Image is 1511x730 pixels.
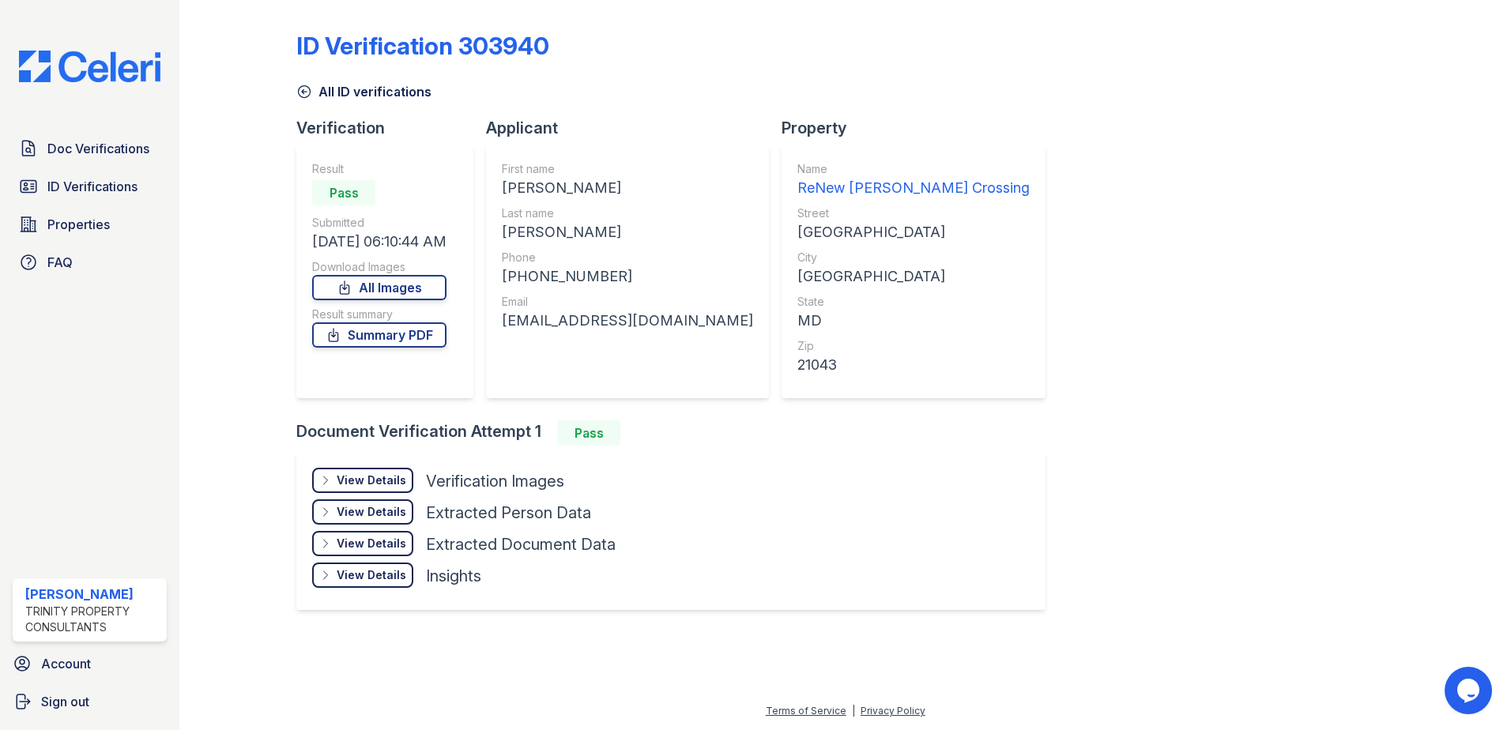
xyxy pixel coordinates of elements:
img: CE_Logo_Blue-a8612792a0a2168367f1c8372b55b34899dd931a85d93a1a3d3e32e68fde9ad4.png [6,51,173,82]
div: Verification [296,117,486,139]
span: ID Verifications [47,177,138,196]
div: 21043 [797,354,1030,376]
div: Extracted Person Data [426,502,591,524]
div: Submitted [312,215,447,231]
div: Pass [557,420,620,446]
div: Street [797,205,1030,221]
div: Trinity Property Consultants [25,604,160,635]
a: FAQ [13,246,167,278]
a: All Images [312,275,447,300]
div: Name [797,161,1030,177]
div: Applicant [486,117,782,139]
div: Zip [797,338,1030,354]
iframe: chat widget [1445,667,1495,714]
a: ID Verifications [13,171,167,202]
div: ID Verification 303940 [296,32,549,60]
div: Last name [502,205,753,221]
div: State [797,294,1030,310]
a: All ID verifications [296,82,431,101]
div: Download Images [312,259,447,275]
div: First name [502,161,753,177]
span: Account [41,654,91,673]
a: Properties [13,209,167,240]
div: [PERSON_NAME] [25,585,160,604]
a: Name ReNew [PERSON_NAME] Crossing [797,161,1030,199]
div: Verification Images [426,470,564,492]
a: Account [6,648,173,679]
span: Sign out [41,692,89,711]
a: Privacy Policy [861,705,925,717]
div: [GEOGRAPHIC_DATA] [797,265,1030,288]
div: | [852,705,855,717]
div: View Details [337,567,406,583]
div: [EMAIL_ADDRESS][DOMAIN_NAME] [502,310,753,332]
div: [PHONE_NUMBER] [502,265,753,288]
div: View Details [337,472,406,488]
div: View Details [337,536,406,551]
a: Terms of Service [766,705,846,717]
div: [PERSON_NAME] [502,221,753,243]
a: Summary PDF [312,322,447,348]
span: Doc Verifications [47,139,149,158]
div: [GEOGRAPHIC_DATA] [797,221,1030,243]
div: Document Verification Attempt 1 [296,420,1058,446]
div: [DATE] 06:10:44 AM [312,231,447,253]
div: Result [312,161,447,177]
div: Email [502,294,753,310]
span: FAQ [47,253,73,272]
div: City [797,250,1030,265]
a: Sign out [6,686,173,717]
a: Doc Verifications [13,133,167,164]
div: Extracted Document Data [426,533,616,555]
div: Pass [312,180,375,205]
div: Property [782,117,1058,139]
div: Phone [502,250,753,265]
div: MD [797,310,1030,332]
div: ReNew [PERSON_NAME] Crossing [797,177,1030,199]
div: Insights [426,565,481,587]
div: [PERSON_NAME] [502,177,753,199]
div: Result summary [312,307,447,322]
div: View Details [337,504,406,520]
span: Properties [47,215,110,234]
